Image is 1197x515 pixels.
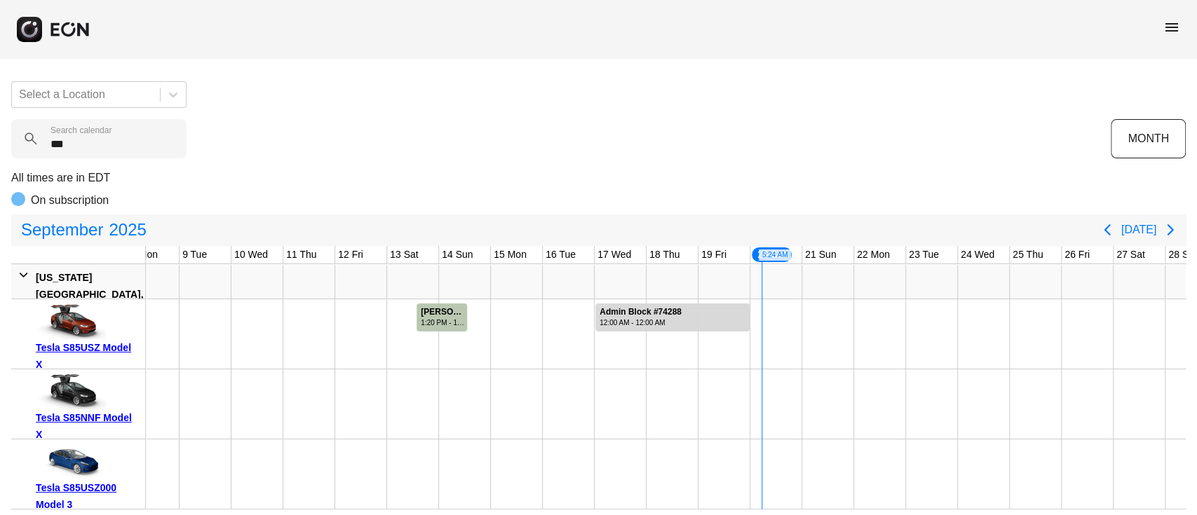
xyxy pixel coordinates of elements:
[802,246,839,263] div: 21 Sun
[387,246,421,263] div: 13 Sat
[335,246,366,263] div: 12 Fri
[439,246,475,263] div: 14 Sun
[906,246,942,263] div: 23 Tue
[421,307,466,317] div: [PERSON_NAME] [PERSON_NAME] #73674
[36,374,106,409] img: car
[958,246,997,263] div: 24 Wed
[1114,246,1147,263] div: 27 Sat
[13,216,155,244] button: September2025
[600,307,682,317] div: Admin Block #74288
[600,317,682,328] div: 12:00 AM - 12:00 AM
[543,246,579,263] div: 16 Tue
[18,216,106,244] span: September
[1111,119,1186,158] button: MONTH
[595,246,634,263] div: 17 Wed
[750,246,792,263] div: 20 Sat
[1156,216,1184,244] button: Next page
[283,246,319,263] div: 11 Thu
[31,192,109,209] p: On subscription
[231,246,271,263] div: 10 Wed
[180,246,210,263] div: 9 Tue
[36,269,143,320] div: [US_STATE][GEOGRAPHIC_DATA], [GEOGRAPHIC_DATA]
[491,246,529,263] div: 15 Mon
[36,479,140,513] div: Tesla S85USZ000 Model 3
[698,246,729,263] div: 19 Fri
[416,299,468,331] div: Rented for 1 days by Aarnish Rakesh Mehta Current status is completed
[647,246,682,263] div: 18 Thu
[50,125,111,136] label: Search calendar
[421,317,466,328] div: 1:20 PM - 1:20 PM
[1062,246,1093,263] div: 26 Fri
[36,339,140,373] div: Tesla S85USZ Model X
[1010,246,1046,263] div: 25 Thu
[11,170,1186,186] p: All times are in EDT
[1093,216,1121,244] button: Previous page
[854,246,893,263] div: 22 Mon
[595,299,750,331] div: Rented for 3 days by Admin Block Current status is rental
[36,409,140,443] div: Tesla S85NNF Model X
[1121,217,1156,242] button: [DATE]
[106,216,149,244] span: 2025
[36,304,106,339] img: car
[1163,19,1180,36] span: menu
[36,444,106,479] img: car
